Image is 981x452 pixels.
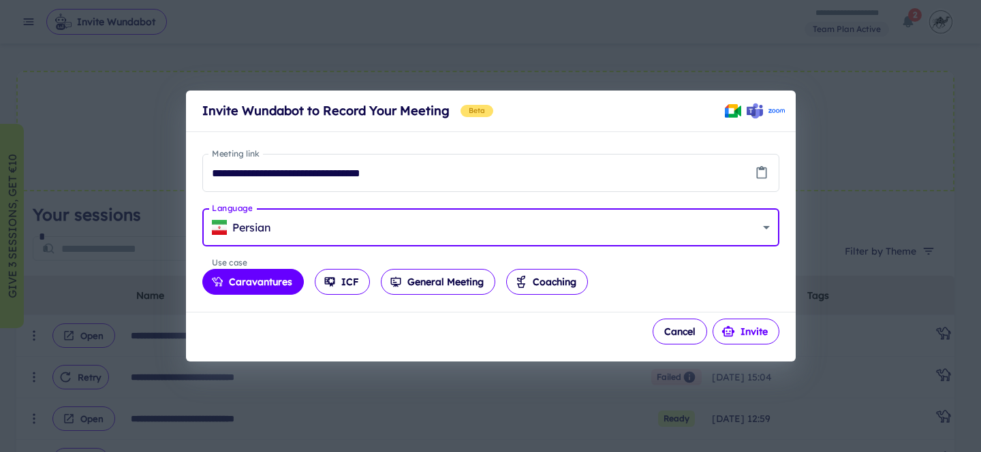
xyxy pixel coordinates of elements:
[212,202,252,214] label: Language
[212,220,227,235] img: IR
[212,220,758,236] div: Persian
[212,257,247,268] label: Use case
[506,269,588,295] button: Coaching
[202,269,304,295] button: Caravantures
[212,148,260,159] label: Meeting link
[751,163,772,183] button: Paste from clipboard
[653,319,707,344] button: Cancel
[315,269,370,295] button: ICF
[381,269,495,295] button: General Meeting
[463,106,491,116] span: Beta
[713,319,779,344] button: Invite
[202,101,725,120] div: Invite Wundabot to Record Your Meeting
